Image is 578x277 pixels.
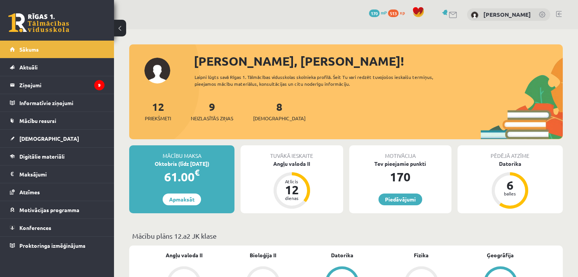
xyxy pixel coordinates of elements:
legend: Ziņojumi [19,76,105,94]
a: Konferences [10,219,105,236]
a: 513 xp [388,9,409,16]
a: 12Priekšmeti [145,100,171,122]
div: Pēdējā atzīme [458,145,563,160]
a: 9Neizlasītās ziņas [191,100,233,122]
span: mP [381,9,387,16]
a: [PERSON_NAME] [483,11,531,18]
a: Fizika [414,251,429,259]
a: Datorika [331,251,353,259]
a: Bioloģija II [250,251,276,259]
a: Digitālie materiāli [10,148,105,165]
a: Rīgas 1. Tālmācības vidusskola [8,13,69,32]
a: Angļu valoda II Atlicis 12 dienas [241,160,343,210]
span: Digitālie materiāli [19,153,65,160]
div: Atlicis [280,179,303,184]
div: 170 [349,168,451,186]
span: Proktoringa izmēģinājums [19,242,86,249]
a: Mācību resursi [10,112,105,129]
div: 6 [499,179,521,191]
i: 9 [94,80,105,90]
div: Mācību maksa [129,145,234,160]
span: [DEMOGRAPHIC_DATA] [19,135,79,142]
div: 12 [280,184,303,196]
span: Priekšmeti [145,115,171,122]
a: Sākums [10,41,105,58]
div: Angļu valoda II [241,160,343,168]
img: Roberts Stāmurs [471,11,478,19]
a: [DEMOGRAPHIC_DATA] [10,130,105,147]
span: Sākums [19,46,39,53]
a: Proktoringa izmēģinājums [10,237,105,254]
a: Motivācijas programma [10,201,105,219]
a: 8[DEMOGRAPHIC_DATA] [253,100,306,122]
span: Aktuāli [19,64,38,71]
legend: Maksājumi [19,165,105,183]
a: Ģeogrāfija [487,251,514,259]
a: Maksājumi [10,165,105,183]
div: Laipni lūgts savā Rīgas 1. Tālmācības vidusskolas skolnieka profilā. Šeit Tu vari redzēt tuvojošo... [195,74,455,87]
a: Ziņojumi9 [10,76,105,94]
span: Motivācijas programma [19,206,79,213]
span: xp [400,9,405,16]
span: Mācību resursi [19,117,56,124]
span: 170 [369,9,380,17]
span: [DEMOGRAPHIC_DATA] [253,115,306,122]
div: Oktobris (līdz [DATE]) [129,160,234,168]
a: Aktuāli [10,58,105,76]
div: Datorika [458,160,563,168]
div: Tev pieejamie punkti [349,160,451,168]
a: Piedāvājumi [378,194,422,205]
div: Tuvākā ieskaite [241,145,343,160]
span: Neizlasītās ziņas [191,115,233,122]
p: Mācību plāns 12.a2 JK klase [132,231,560,241]
a: 170 mP [369,9,387,16]
a: Apmaksāt [163,194,201,205]
span: 513 [388,9,399,17]
legend: Informatīvie ziņojumi [19,94,105,112]
a: Datorika 6 balles [458,160,563,210]
div: 61.00 [129,168,234,186]
div: Motivācija [349,145,451,160]
span: Konferences [19,224,51,231]
span: Atzīmes [19,189,40,195]
div: [PERSON_NAME], [PERSON_NAME]! [194,52,563,70]
a: Informatīvie ziņojumi [10,94,105,112]
div: dienas [280,196,303,200]
div: balles [499,191,521,196]
a: Atzīmes [10,183,105,201]
span: € [195,167,200,178]
a: Angļu valoda II [166,251,203,259]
